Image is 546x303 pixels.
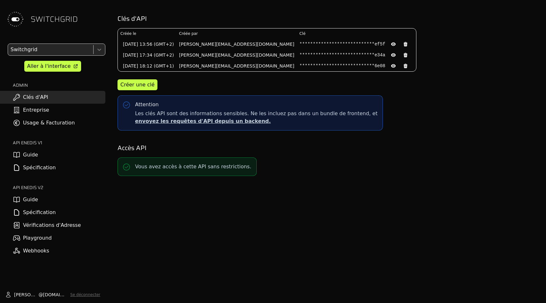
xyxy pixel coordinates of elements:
span: SWITCHGRID [31,14,78,24]
th: Créée par [177,28,297,39]
img: Switchgrid Logo [5,9,26,29]
span: Les clés API sont des informations sensibles. Ne les incluez pas dans un bundle de frontend, et [135,110,377,125]
div: Créer une clé [120,81,155,89]
button: Se déconnecter [70,292,100,297]
td: [PERSON_NAME][EMAIL_ADDRESS][DOMAIN_NAME] [177,39,297,50]
h2: ADMIN [13,82,105,88]
h2: Clés d'API [118,14,537,23]
h2: Accès API [118,143,537,152]
h2: API ENEDIS v1 [13,140,105,146]
span: [PERSON_NAME] [14,291,39,298]
span: [DOMAIN_NAME] [43,291,68,298]
td: [DATE] 17:34 (GMT+2) [118,50,177,60]
button: Créer une clé [118,79,157,90]
p: envoyez les requêtes d'API depuis un backend. [135,117,377,125]
th: Créée le [118,28,177,39]
th: Clé [297,28,416,39]
p: Vous avez accès à cette API sans restrictions. [135,163,251,171]
div: Attention [135,101,159,108]
td: [PERSON_NAME][EMAIL_ADDRESS][DOMAIN_NAME] [177,50,297,60]
span: @ [39,291,43,298]
td: [DATE] 13:56 (GMT+2) [118,39,177,50]
td: [DATE] 18:12 (GMT+1) [118,60,177,71]
h2: API ENEDIS v2 [13,184,105,191]
div: Aller à l'interface [27,62,71,70]
a: Aller à l'interface [24,61,81,72]
td: [PERSON_NAME][EMAIL_ADDRESS][DOMAIN_NAME] [177,60,297,71]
